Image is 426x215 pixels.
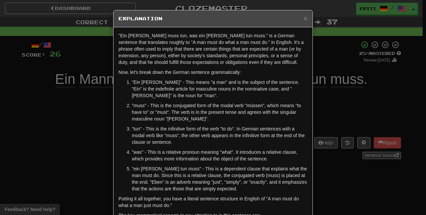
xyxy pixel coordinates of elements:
p: Putting it all together, you have a literal sentence structure in English of "A man must do what ... [118,195,308,209]
span: × [304,14,308,22]
p: "muss" - This is the conjugated form of the modal verb "müssen", which means "to have to" or "mus... [132,102,308,122]
p: "Ein [PERSON_NAME] muss tun, was ein [PERSON_NAME] tun muss." is a German sentence that translate... [118,32,308,66]
p: Now, let's break down the German sentence grammatically: [118,69,308,76]
p: "ein [PERSON_NAME] tun muss" - This is a dependent clause that explains what the man must do. Sin... [132,165,308,192]
h5: Explanation [118,15,308,22]
p: "Ein [PERSON_NAME]" - This means "a man" and is the subject of the sentence. "Ein" is the indefin... [132,79,308,99]
button: Close [304,15,308,22]
p: "was" - This is a relative pronoun meaning "what". It introduces a relative clause, which provide... [132,149,308,162]
p: "tun" - This is the infinitive form of the verb "to do". In German sentences with a modal verb li... [132,125,308,145]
